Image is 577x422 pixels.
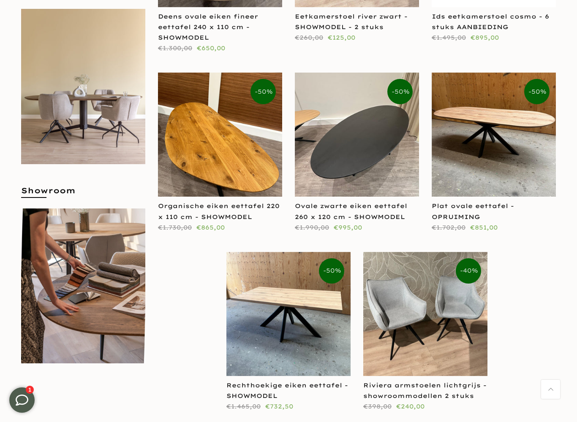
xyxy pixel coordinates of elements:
[226,403,261,410] span: €1.465,00
[250,79,276,104] span: -50%
[158,224,192,231] span: €1.730,00
[295,224,329,231] span: €1.990,00
[158,13,258,41] a: Deens ovale eiken fineer eettafel 240 x 110 cm - SHOWMODEL
[471,34,499,41] span: €895,00
[158,202,280,220] a: Organische eiken eettafel 220 x 110 cm - SHOWMODEL
[470,224,498,231] span: €851,00
[328,34,355,41] span: €125,00
[1,379,43,421] iframe: toggle-frame
[334,224,362,231] span: €995,00
[432,202,514,220] a: Plat ovale eettafel - OPRUIMING
[456,258,481,284] span: -40%
[541,380,560,399] a: Terug naar boven
[295,34,323,41] span: €260,00
[396,403,425,410] span: €240,00
[265,403,293,410] span: €732,50
[363,403,392,410] span: €398,00
[295,202,407,220] a: Ovale zwarte eiken eettafel 260 x 120 cm - SHOWMODEL
[524,79,550,104] span: -50%
[158,44,192,52] span: €1.300,00
[432,224,465,231] span: €1.702,00
[363,381,487,400] a: Riviera armstoelen lichtgrijs - showroommodellen 2 stuks
[196,224,225,231] span: €865,00
[387,79,413,104] span: -50%
[21,185,145,204] h5: Showroom
[295,13,408,31] a: Eetkamerstoel river zwart - SHOWMODEL - 2 stuks
[432,34,466,41] span: €1.495,00
[319,258,344,284] span: -50%
[197,44,225,52] span: €650,00
[226,381,348,400] a: Rechthoekige eiken eettafel - SHOWMODEL
[432,13,549,31] a: Ids eetkamerstoel cosmo - 6 stuks AANBIEDING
